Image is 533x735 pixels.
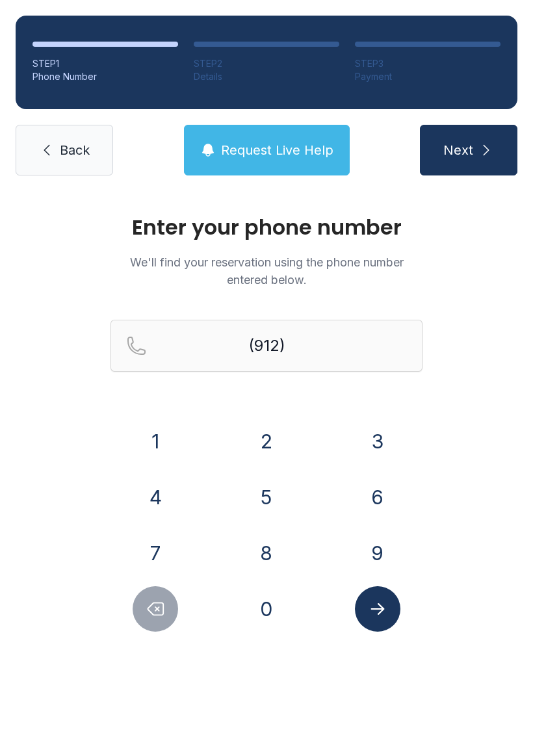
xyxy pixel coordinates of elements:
p: We'll find your reservation using the phone number entered below. [110,253,422,289]
button: Delete number [133,586,178,632]
button: 2 [244,419,289,464]
span: Back [60,141,90,159]
button: Submit lookup form [355,586,400,632]
button: 8 [244,530,289,576]
div: STEP 1 [32,57,178,70]
div: STEP 2 [194,57,339,70]
button: 9 [355,530,400,576]
span: Next [443,141,473,159]
div: Details [194,70,339,83]
div: Payment [355,70,500,83]
button: 5 [244,474,289,520]
h1: Enter your phone number [110,217,422,238]
button: 3 [355,419,400,464]
button: 1 [133,419,178,464]
input: Reservation phone number [110,320,422,372]
button: 0 [244,586,289,632]
button: 4 [133,474,178,520]
div: Phone Number [32,70,178,83]
div: STEP 3 [355,57,500,70]
button: 6 [355,474,400,520]
button: 7 [133,530,178,576]
span: Request Live Help [221,141,333,159]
